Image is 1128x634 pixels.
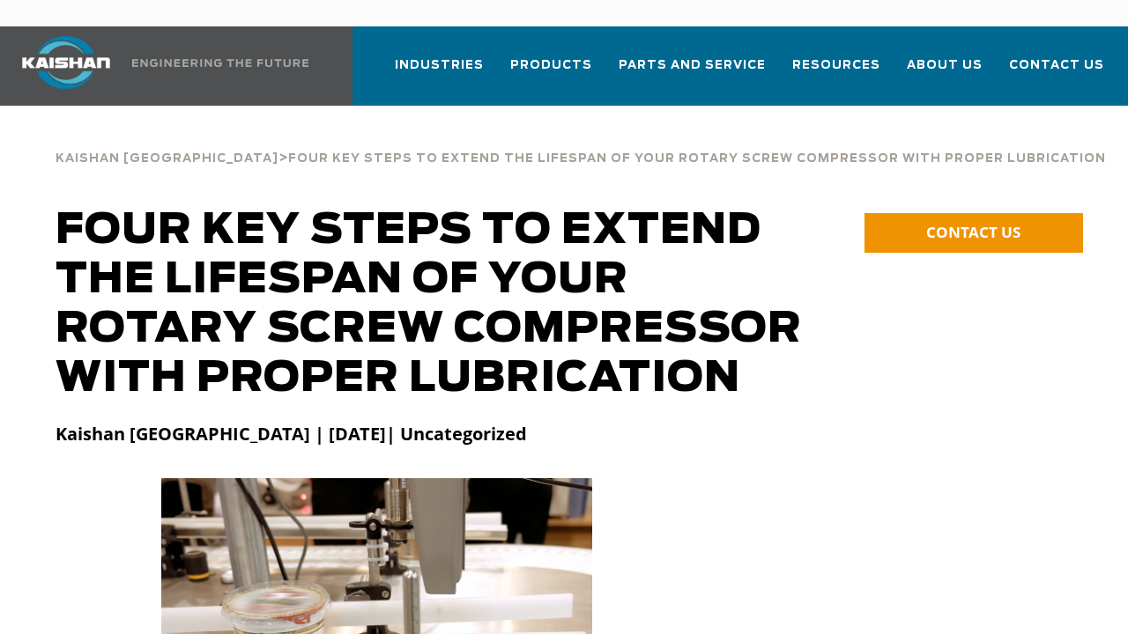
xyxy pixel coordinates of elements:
a: Parts and Service [619,42,766,102]
a: Kaishan [GEOGRAPHIC_DATA] [56,150,278,166]
span: Products [510,55,592,76]
img: Engineering the future [132,59,308,67]
span: Parts and Service [619,55,766,76]
a: CONTACT US [865,213,1083,253]
span: Resources [792,55,880,76]
a: Industries [395,42,484,102]
span: Industries [395,55,484,76]
a: Resources [792,42,880,102]
span: Contact Us [1009,55,1104,76]
a: About Us [907,42,983,102]
span: CONTACT US [926,222,1020,242]
span: Kaishan [GEOGRAPHIC_DATA] [56,153,278,165]
a: Four Key Steps to Extend the Lifespan of Your Rotary Screw Compressor with Proper Lubrication [288,150,1106,166]
h1: Four Key Steps to Extend the Lifespan of Your Rotary Screw Compressor with Proper Lubrication [56,206,813,403]
a: Products [510,42,592,102]
span: About Us [907,55,983,76]
div: > [56,132,1106,173]
span: Four Key Steps to Extend the Lifespan of Your Rotary Screw Compressor with Proper Lubrication [288,153,1106,165]
strong: Kaishan [GEOGRAPHIC_DATA] | [DATE]| Uncategorized [56,422,527,446]
a: Contact Us [1009,42,1104,102]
